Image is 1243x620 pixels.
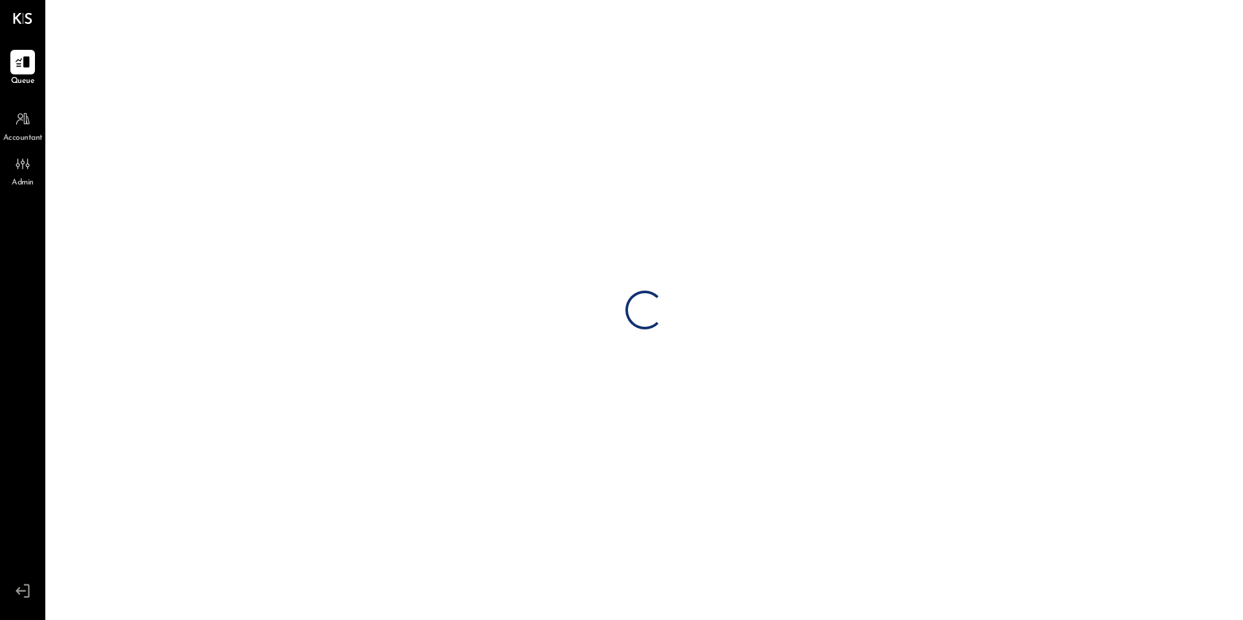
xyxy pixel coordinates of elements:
[3,133,43,144] span: Accountant
[1,50,45,87] a: Queue
[11,76,35,87] span: Queue
[12,177,34,189] span: Admin
[1,151,45,189] a: Admin
[1,107,45,144] a: Accountant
